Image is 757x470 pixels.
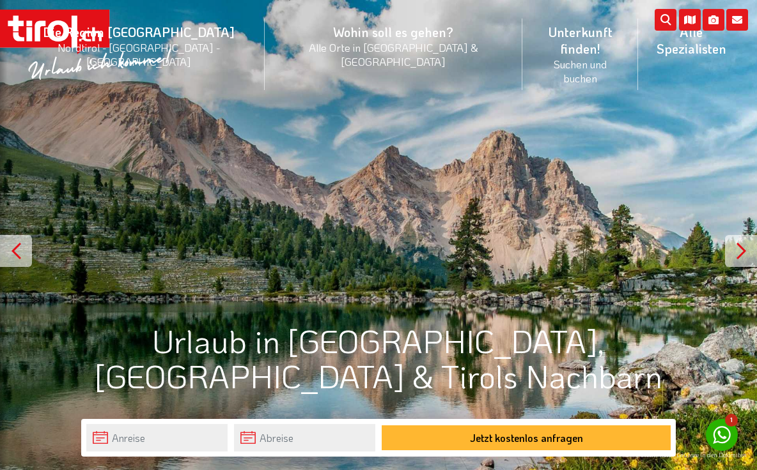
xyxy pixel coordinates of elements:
span: 1 [725,414,738,427]
i: Fotogalerie [703,9,724,31]
input: Abreise [234,424,375,451]
button: Jetzt kostenlos anfragen [382,425,671,450]
small: Alle Orte in [GEOGRAPHIC_DATA] & [GEOGRAPHIC_DATA] [280,40,507,68]
a: Die Region [GEOGRAPHIC_DATA]Nordtirol - [GEOGRAPHIC_DATA] - [GEOGRAPHIC_DATA] [13,10,265,82]
i: Karte öffnen [679,9,701,31]
a: Alle Spezialisten [638,10,744,71]
input: Anreise [86,424,228,451]
a: 1 [706,419,738,451]
small: Suchen und buchen [538,57,623,85]
a: Wohin soll es gehen?Alle Orte in [GEOGRAPHIC_DATA] & [GEOGRAPHIC_DATA] [265,10,522,82]
a: Unterkunft finden!Suchen und buchen [522,10,638,99]
small: Nordtirol - [GEOGRAPHIC_DATA] - [GEOGRAPHIC_DATA] [28,40,249,68]
i: Kontakt [726,9,748,31]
